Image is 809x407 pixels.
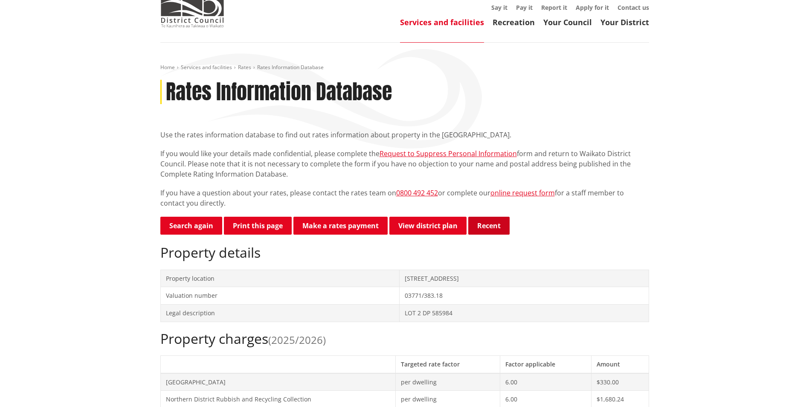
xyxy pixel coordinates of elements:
[166,80,392,105] h1: Rates Information Database
[618,3,649,12] a: Contact us
[592,355,649,373] th: Amount
[490,188,555,198] a: online request form
[396,188,438,198] a: 0800 492 452
[400,287,649,305] td: 03771/383.18
[380,149,517,158] a: Request to Suppress Personal Information
[400,270,649,287] td: [STREET_ADDRESS]
[257,64,324,71] span: Rates Information Database
[395,355,500,373] th: Targeted rate factor
[468,217,510,235] button: Recent
[238,64,251,71] a: Rates
[293,217,388,235] a: Make a rates payment
[491,3,507,12] a: Say it
[160,304,400,322] td: Legal description
[543,17,592,27] a: Your Council
[160,373,395,391] td: [GEOGRAPHIC_DATA]
[160,148,649,179] p: If you would like your details made confidential, please complete the form and return to Waikato ...
[160,64,175,71] a: Home
[160,287,400,305] td: Valuation number
[160,64,649,71] nav: breadcrumb
[160,130,649,140] p: Use the rates information database to find out rates information about property in the [GEOGRAPHI...
[160,188,649,208] p: If you have a question about your rates, please contact the rates team on or complete our for a s...
[224,217,292,235] button: Print this page
[268,333,326,347] span: (2025/2026)
[160,331,649,347] h2: Property charges
[400,304,649,322] td: LOT 2 DP 585984
[500,355,592,373] th: Factor applicable
[160,244,649,261] h2: Property details
[541,3,567,12] a: Report it
[395,373,500,391] td: per dwelling
[493,17,535,27] a: Recreation
[389,217,467,235] a: View district plan
[181,64,232,71] a: Services and facilities
[592,373,649,391] td: $330.00
[576,3,609,12] a: Apply for it
[770,371,800,402] iframe: Messenger Launcher
[400,17,484,27] a: Services and facilities
[600,17,649,27] a: Your District
[500,373,592,391] td: 6.00
[516,3,533,12] a: Pay it
[160,217,222,235] a: Search again
[160,270,400,287] td: Property location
